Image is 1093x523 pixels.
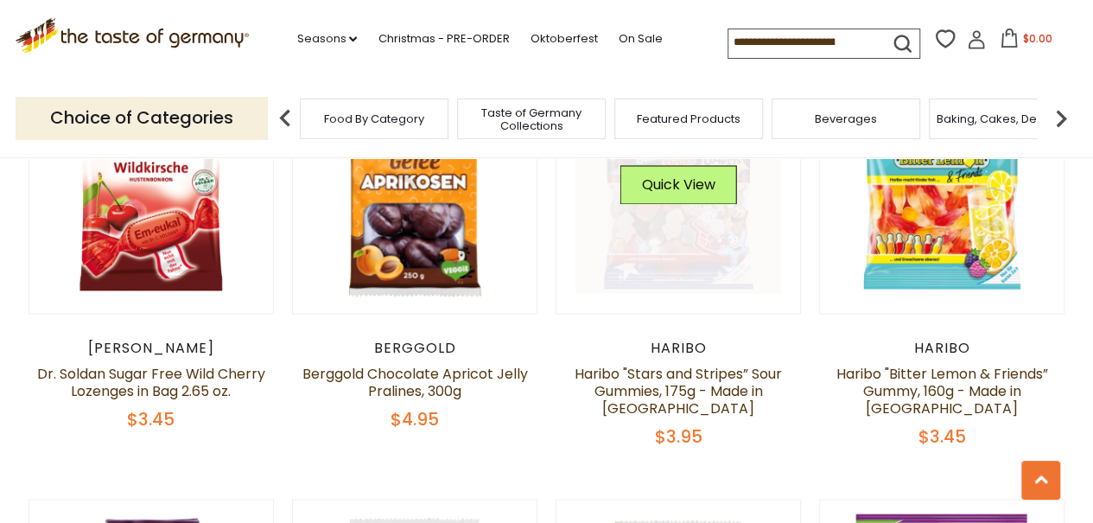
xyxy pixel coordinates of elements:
[819,339,1065,356] div: Haribo
[391,406,439,431] span: $4.95
[296,29,357,48] a: Seasons
[302,363,527,400] a: Berggold Chocolate Apricot Jelly Pralines, 300g
[378,29,509,48] a: Christmas - PRE-ORDER
[37,363,265,400] a: Dr. Soldan Sugar Free Wild Cherry Lozenges in Bag 2.65 oz.
[575,363,782,418] a: Haribo "Stars and Stripes” Sour Gummies, 175g - Made in [GEOGRAPHIC_DATA]
[989,29,1063,54] button: $0.00
[556,339,802,356] div: Haribo
[292,339,538,356] div: Berggold
[1022,31,1052,46] span: $0.00
[937,112,1071,125] a: Baking, Cakes, Desserts
[462,106,601,132] a: Taste of Germany Collections
[836,363,1048,418] a: Haribo "Bitter Lemon & Friends” Gummy, 160g - Made in [GEOGRAPHIC_DATA]
[637,112,740,125] a: Featured Products
[268,101,302,136] img: previous arrow
[655,424,702,448] span: $3.95
[293,68,537,313] img: Berggold Chocolate Apricot Jelly Pralines, 300g
[29,339,275,356] div: [PERSON_NAME]
[618,29,662,48] a: On Sale
[918,424,966,448] span: $3.45
[16,97,268,139] p: Choice of Categories
[620,165,737,204] button: Quick View
[1044,101,1078,136] img: next arrow
[815,112,877,125] a: Beverages
[127,406,175,431] span: $3.45
[556,68,801,313] img: Haribo "Stars and Stripes” Sour Gummies, 175g - Made in Germany
[324,112,424,125] a: Food By Category
[29,68,274,313] img: Dr. Soldan Sugar Free Wild Cherry Lozenges in Bag 2.65 oz.
[820,68,1064,313] img: Haribo "Bitter Lemon & Friends” Gummy, 160g - Made in Germany
[530,29,597,48] a: Oktoberfest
